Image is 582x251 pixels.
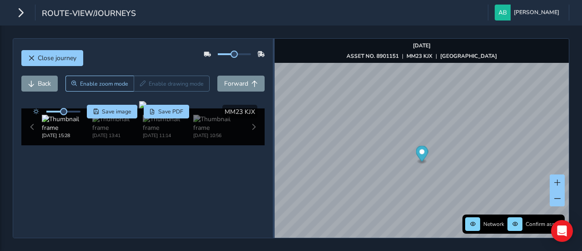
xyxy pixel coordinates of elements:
[225,108,255,116] span: MM23 KJX
[92,132,143,139] div: [DATE] 13:41
[193,115,244,132] img: Thumbnail frame
[87,105,137,118] button: Save
[144,105,190,118] button: PDF
[346,52,497,60] div: | |
[102,108,131,115] span: Save image
[495,5,511,20] img: diamond-layout
[80,80,128,87] span: Enable zoom mode
[413,42,431,49] strong: [DATE]
[526,220,562,228] span: Confirm assets
[158,108,183,115] span: Save PDF
[495,5,562,20] button: [PERSON_NAME]
[514,5,559,20] span: [PERSON_NAME]
[38,54,76,62] span: Close journey
[224,79,248,88] span: Forward
[193,132,244,139] div: [DATE] 10:56
[551,220,573,242] div: Open Intercom Messenger
[92,115,143,132] img: Thumbnail frame
[143,115,193,132] img: Thumbnail frame
[42,115,92,132] img: Thumbnail frame
[38,79,51,88] span: Back
[42,8,136,20] span: route-view/journeys
[21,50,83,66] button: Close journey
[143,132,193,139] div: [DATE] 11:14
[21,76,58,92] button: Back
[42,132,92,139] div: [DATE] 15:28
[416,146,428,164] div: Map marker
[217,76,265,92] button: Forward
[346,52,399,60] strong: ASSET NO. 8901151
[440,52,497,60] strong: [GEOGRAPHIC_DATA]
[406,52,432,60] strong: MM23 KJX
[65,76,134,92] button: Zoom
[483,220,504,228] span: Network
